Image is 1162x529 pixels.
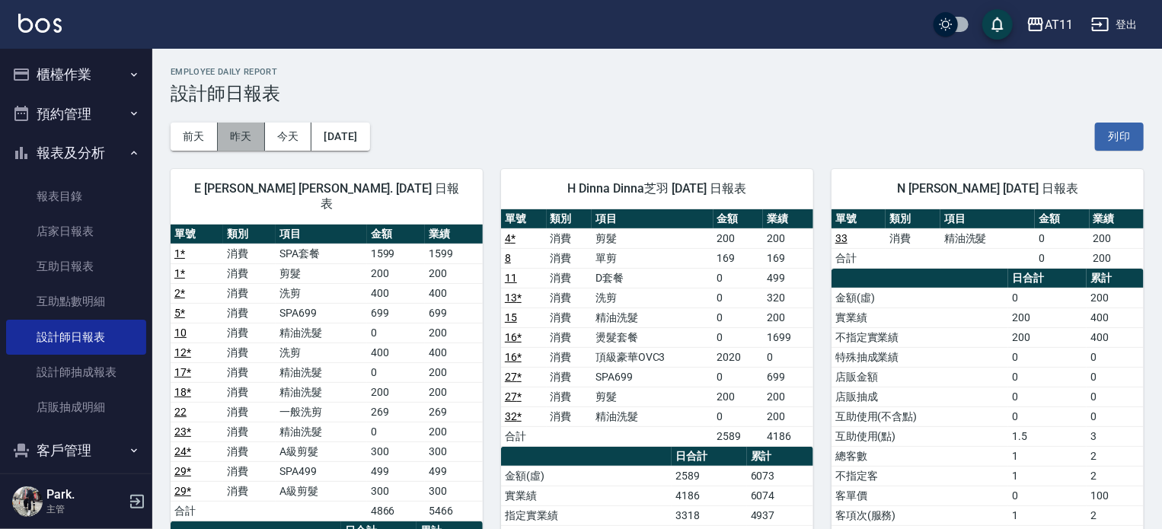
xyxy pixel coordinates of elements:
[747,447,813,467] th: 累計
[1008,486,1087,505] td: 0
[501,486,672,505] td: 實業績
[832,406,1008,426] td: 互助使用(不含點)
[425,263,483,283] td: 200
[171,501,223,521] td: 合計
[505,252,511,264] a: 8
[367,422,425,441] td: 0
[276,402,367,422] td: 一般洗剪
[425,303,483,323] td: 699
[592,347,713,367] td: 頂級豪華OVC3
[547,248,592,268] td: 消費
[1087,505,1144,525] td: 2
[1020,9,1079,40] button: AT11
[367,323,425,343] td: 0
[713,268,764,288] td: 0
[223,225,276,244] th: 類別
[832,446,1008,466] td: 總客數
[6,431,146,470] button: 客戶管理
[672,466,747,486] td: 2589
[886,209,940,229] th: 類別
[367,382,425,402] td: 200
[501,505,672,525] td: 指定實業績
[713,209,764,229] th: 金額
[1008,288,1087,308] td: 0
[367,303,425,323] td: 699
[276,343,367,362] td: 洗剪
[713,248,764,268] td: 169
[1085,11,1144,39] button: 登出
[1087,387,1144,406] td: 0
[1087,406,1144,426] td: 0
[171,67,1144,77] h2: Employee Daily Report
[223,244,276,263] td: 消費
[1090,228,1144,248] td: 200
[171,123,218,151] button: 前天
[747,466,813,486] td: 6073
[1087,269,1144,288] th: 累計
[763,367,813,387] td: 699
[223,422,276,441] td: 消費
[276,461,367,481] td: SPA499
[592,228,713,248] td: 剪髮
[223,323,276,343] td: 消費
[171,83,1144,104] h3: 設計師日報表
[1087,486,1144,505] td: 100
[367,441,425,461] td: 300
[425,362,483,382] td: 200
[6,284,146,319] a: 互助點數明細
[547,406,592,426] td: 消費
[592,406,713,426] td: 精油洗髮
[713,367,764,387] td: 0
[763,209,813,229] th: 業績
[592,288,713,308] td: 洗剪
[223,481,276,501] td: 消費
[6,55,146,94] button: 櫃檯作業
[547,209,592,229] th: 類別
[311,123,369,151] button: [DATE]
[886,228,940,248] td: 消費
[763,248,813,268] td: 169
[425,461,483,481] td: 499
[223,441,276,461] td: 消費
[763,308,813,327] td: 200
[425,402,483,422] td: 269
[276,323,367,343] td: 精油洗髮
[747,486,813,505] td: 6074
[171,225,223,244] th: 單號
[276,303,367,323] td: SPA699
[832,486,1008,505] td: 客單價
[223,343,276,362] td: 消費
[6,249,146,284] a: 互助日報表
[425,323,483,343] td: 200
[592,209,713,229] th: 項目
[276,441,367,461] td: A級剪髮
[763,288,813,308] td: 320
[189,181,464,212] span: E [PERSON_NAME] [PERSON_NAME]. [DATE] 日報表
[174,406,187,418] a: 22
[1087,327,1144,347] td: 400
[6,470,146,510] button: 員工及薪資
[367,481,425,501] td: 300
[832,288,1008,308] td: 金額(虛)
[763,426,813,446] td: 4186
[547,308,592,327] td: 消費
[763,347,813,367] td: 0
[223,461,276,481] td: 消費
[6,390,146,425] a: 店販抽成明細
[713,228,764,248] td: 200
[547,327,592,347] td: 消費
[223,362,276,382] td: 消費
[1087,466,1144,486] td: 2
[1035,248,1089,268] td: 0
[832,426,1008,446] td: 互助使用(點)
[276,225,367,244] th: 項目
[276,283,367,303] td: 洗剪
[547,268,592,288] td: 消費
[1008,426,1087,446] td: 1.5
[832,387,1008,406] td: 店販抽成
[6,214,146,249] a: 店家日報表
[1087,347,1144,367] td: 0
[763,228,813,248] td: 200
[367,461,425,481] td: 499
[547,387,592,406] td: 消費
